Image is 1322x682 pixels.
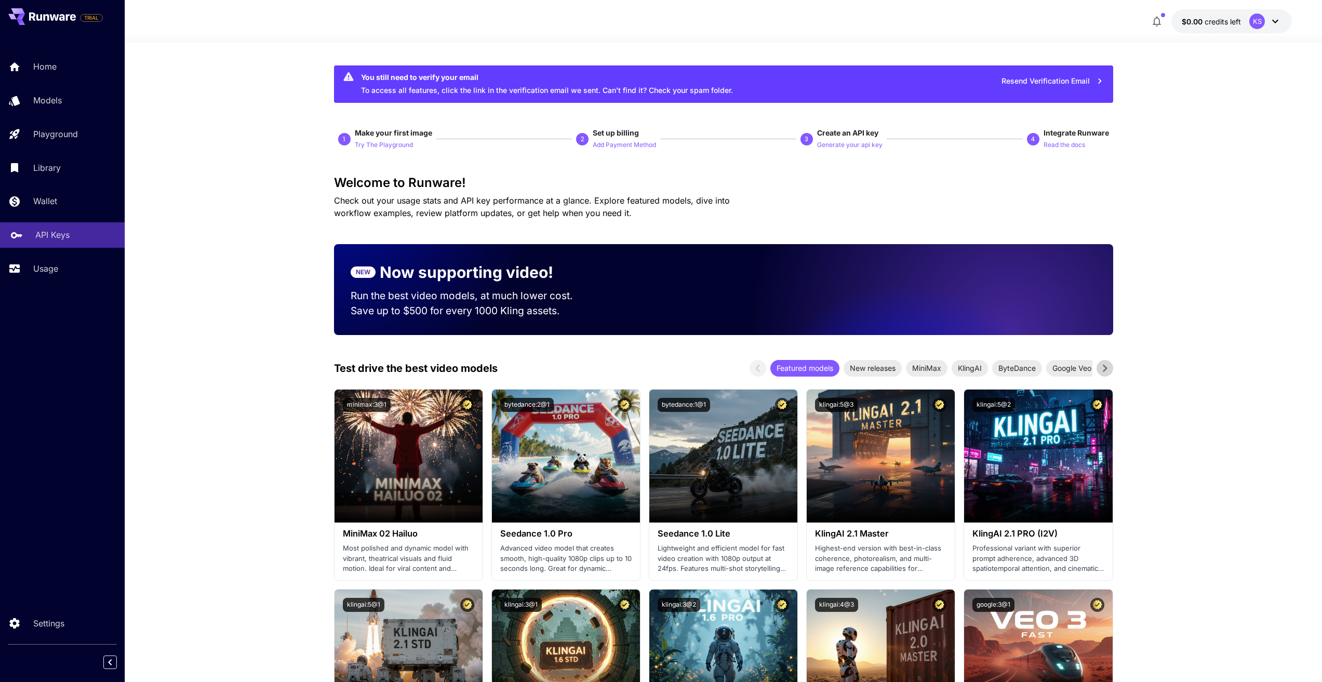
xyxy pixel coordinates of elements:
[343,529,474,539] h3: MiniMax 02 Hailuo
[334,195,730,218] span: Check out your usage stats and API key performance at a glance. Explore featured models, dive int...
[1031,135,1035,144] p: 4
[500,529,632,539] h3: Seedance 1.0 Pro
[805,135,808,144] p: 3
[581,135,584,144] p: 2
[33,195,57,207] p: Wallet
[460,398,474,412] button: Certified Model – Vetted for best performance and includes a commercial license.
[500,543,632,574] p: Advanced video model that creates smooth, high-quality 1080p clips up to 10 seconds long. Great f...
[351,303,593,318] p: Save up to $500 for every 1000 Kling assets.
[1182,17,1205,26] span: $0.00
[361,69,733,100] div: To access all features, click the link in the verification email we sent. Can’t find it? Check yo...
[618,598,632,612] button: Certified Model – Vetted for best performance and includes a commercial license.
[1249,14,1265,29] div: KS
[460,598,474,612] button: Certified Model – Vetted for best performance and includes a commercial license.
[775,598,789,612] button: Certified Model – Vetted for best performance and includes a commercial license.
[658,598,700,612] button: klingai:3@2
[658,543,789,574] p: Lightweight and efficient model for fast video creation with 1080p output at 24fps. Features mult...
[932,398,946,412] button: Certified Model – Vetted for best performance and includes a commercial license.
[33,617,64,630] p: Settings
[1182,16,1241,27] div: $0.00
[361,72,733,83] div: You still need to verify your email
[593,140,656,150] p: Add Payment Method
[770,360,839,377] div: Featured models
[355,140,413,150] p: Try The Playground
[342,135,346,144] p: 1
[649,390,797,523] img: alt
[972,529,1104,539] h3: KlingAI 2.1 PRO (I2V)
[593,128,639,137] span: Set up billing
[972,543,1104,574] p: Professional variant with superior prompt adherence, advanced 3D spatiotemporal attention, and ci...
[1046,363,1098,373] span: Google Veo
[844,363,902,373] span: New releases
[33,60,57,73] p: Home
[952,363,988,373] span: KlingAI
[815,543,946,574] p: Highest-end version with best-in-class coherence, photorealism, and multi-image reference capabil...
[906,360,947,377] div: MiniMax
[33,262,58,275] p: Usage
[1044,138,1085,151] button: Read the docs
[658,398,710,412] button: bytedance:1@1
[334,176,1113,190] h3: Welcome to Runware!
[952,360,988,377] div: KlingAI
[996,71,1109,92] button: Resend Verification Email
[35,229,70,241] p: API Keys
[932,598,946,612] button: Certified Model – Vetted for best performance and includes a commercial license.
[815,529,946,539] h3: KlingAI 2.1 Master
[992,363,1042,373] span: ByteDance
[343,398,391,412] button: minimax:3@1
[335,390,483,523] img: alt
[33,128,78,140] p: Playground
[844,360,902,377] div: New releases
[343,543,474,574] p: Most polished and dynamic model with vibrant, theatrical visuals and fluid motion. Ideal for vira...
[807,390,955,523] img: alt
[992,360,1042,377] div: ByteDance
[111,653,125,672] div: Collapse sidebar
[334,360,498,376] p: Test drive the best video models
[1044,128,1109,137] span: Integrate Runware
[500,398,554,412] button: bytedance:2@1
[80,11,103,24] span: Add your payment card to enable full platform functionality.
[618,398,632,412] button: Certified Model – Vetted for best performance and includes a commercial license.
[658,529,789,539] h3: Seedance 1.0 Lite
[964,390,1112,523] img: alt
[492,390,640,523] img: alt
[356,268,370,277] p: NEW
[33,162,61,174] p: Library
[593,138,656,151] button: Add Payment Method
[33,94,62,106] p: Models
[1090,398,1104,412] button: Certified Model – Vetted for best performance and includes a commercial license.
[103,656,117,669] button: Collapse sidebar
[355,128,432,137] span: Make your first image
[355,138,413,151] button: Try The Playground
[1171,9,1292,33] button: $0.00KS
[770,363,839,373] span: Featured models
[775,398,789,412] button: Certified Model – Vetted for best performance and includes a commercial license.
[817,140,883,150] p: Generate your api key
[380,261,553,284] p: Now supporting video!
[817,128,878,137] span: Create an API key
[972,398,1015,412] button: klingai:5@2
[500,598,542,612] button: klingai:3@1
[81,14,102,22] span: TRIAL
[815,398,858,412] button: klingai:5@3
[351,288,593,303] p: Run the best video models, at much lower cost.
[906,363,947,373] span: MiniMax
[1044,140,1085,150] p: Read the docs
[972,598,1014,612] button: google:3@1
[817,138,883,151] button: Generate your api key
[1046,360,1098,377] div: Google Veo
[1090,598,1104,612] button: Certified Model – Vetted for best performance and includes a commercial license.
[1205,17,1241,26] span: credits left
[815,598,858,612] button: klingai:4@3
[343,598,384,612] button: klingai:5@1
